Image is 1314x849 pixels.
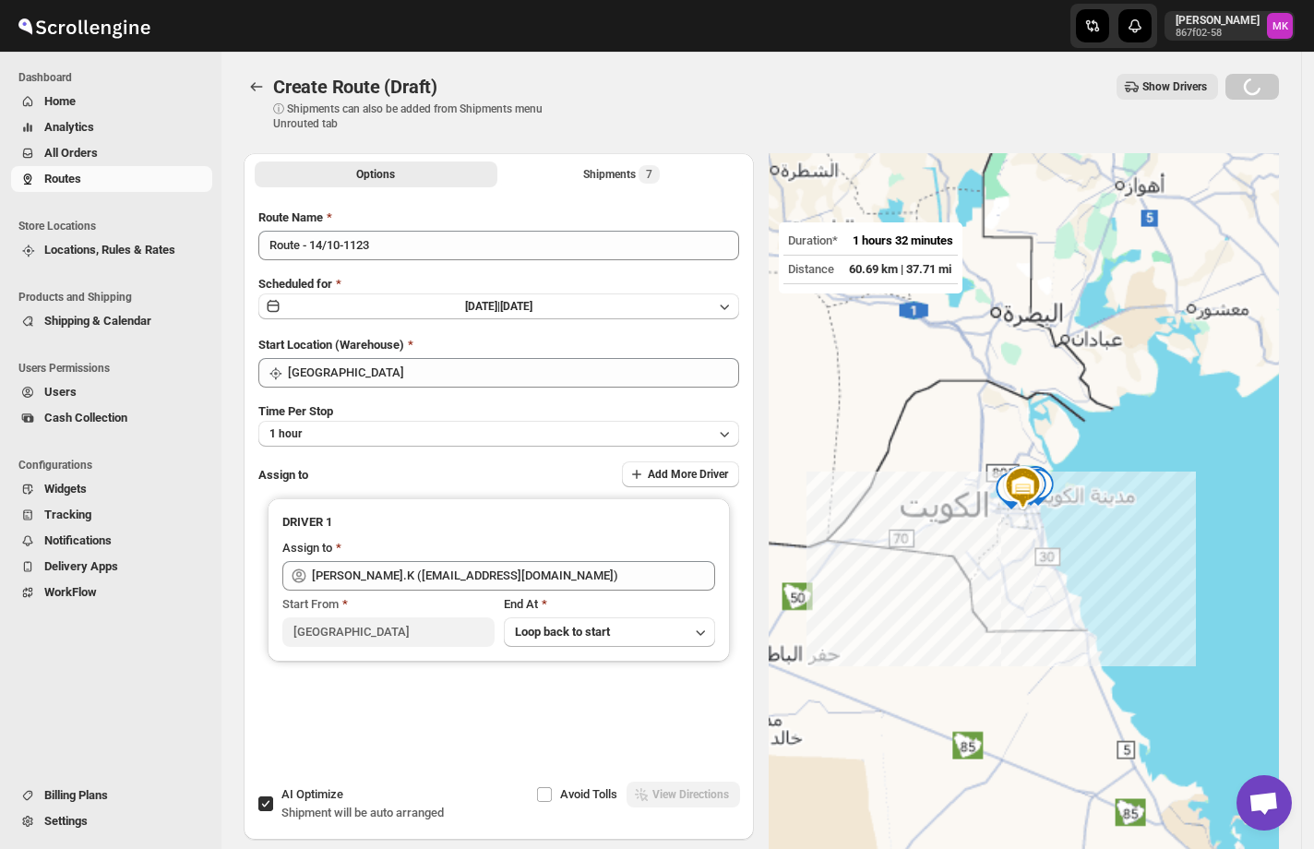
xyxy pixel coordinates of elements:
button: Delivery Apps [11,554,212,580]
span: Options [356,167,395,182]
input: Search assignee [312,561,715,591]
button: 1 hour [258,421,739,447]
span: Billing Plans [44,788,108,802]
button: Shipping & Calendar [11,308,212,334]
div: All Route Options [244,194,754,777]
span: Loop back to start [515,625,610,639]
button: Add More Driver [622,461,739,487]
span: Dashboard [18,70,212,85]
span: 7 [646,167,652,182]
span: Widgets [44,482,87,496]
span: Scheduled for [258,277,332,291]
button: Widgets [11,476,212,502]
span: Home [44,94,76,108]
span: Show Drivers [1142,79,1207,94]
button: Home [11,89,212,114]
div: 1 [1020,469,1057,506]
span: Settings [44,814,88,828]
text: MK [1272,20,1289,32]
span: Start Location (Warehouse) [258,338,404,352]
span: 60.69 km | 37.71 mi [849,262,951,276]
button: All Route Options [255,161,497,187]
button: Cash Collection [11,405,212,431]
span: Configurations [18,458,212,472]
button: Selected Shipments [501,161,744,187]
span: 1 hours 32 minutes [853,233,953,247]
div: Shipments [583,165,660,184]
span: Products and Shipping [18,290,212,305]
input: Eg: Bengaluru Route [258,231,739,260]
input: Search location [288,358,739,388]
span: Delivery Apps [44,559,118,573]
div: 6 [993,472,1030,509]
button: All Orders [11,140,212,166]
button: Users [11,379,212,405]
p: 867f02-58 [1176,28,1260,39]
span: Create Route (Draft) [273,76,437,98]
span: Add More Driver [648,467,728,482]
span: Users Permissions [18,361,212,376]
button: Settings [11,808,212,834]
button: Loop back to start [504,617,716,647]
span: [DATE] [500,300,532,313]
span: Analytics [44,120,94,134]
button: Show Drivers [1117,74,1218,100]
div: 3 [1012,469,1049,506]
span: Mostafa Khalifa [1267,13,1293,39]
span: Notifications [44,533,112,547]
button: Routes [11,166,212,192]
button: Billing Plans [11,783,212,808]
div: 2 [1017,466,1054,503]
button: User menu [1165,11,1295,41]
button: Locations, Rules & Rates [11,237,212,263]
p: [PERSON_NAME] [1176,13,1260,28]
span: Start From [282,597,339,611]
span: Assign to [258,468,308,482]
h3: DRIVER 1 [282,513,715,532]
span: Routes [44,172,81,185]
span: Distance [788,262,834,276]
span: WorkFlow [44,585,97,599]
span: All Orders [44,146,98,160]
span: Shipment will be auto arranged [281,806,444,819]
button: Analytics [11,114,212,140]
span: Store Locations [18,219,212,233]
span: [DATE] | [465,300,500,313]
button: WorkFlow [11,580,212,605]
span: Time Per Stop [258,404,333,418]
div: دردشة مفتوحة [1236,775,1292,831]
span: AI Optimize [281,787,343,801]
span: Duration* [788,233,838,247]
span: Shipping & Calendar [44,314,151,328]
img: ScrollEngine [15,3,153,49]
p: ⓘ Shipments can also be added from Shipments menu Unrouted tab [273,102,564,131]
span: Avoid Tolls [560,787,617,801]
span: Route Name [258,210,323,224]
span: Tracking [44,508,91,521]
button: Tracking [11,502,212,528]
div: Assign to [282,539,332,557]
div: End At [504,595,716,614]
span: Cash Collection [44,411,127,424]
span: Locations, Rules & Rates [44,243,175,257]
span: 1 hour [269,426,302,441]
button: Routes [244,74,269,100]
button: [DATE]|[DATE] [258,293,739,319]
span: Users [44,385,77,399]
button: Notifications [11,528,212,554]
